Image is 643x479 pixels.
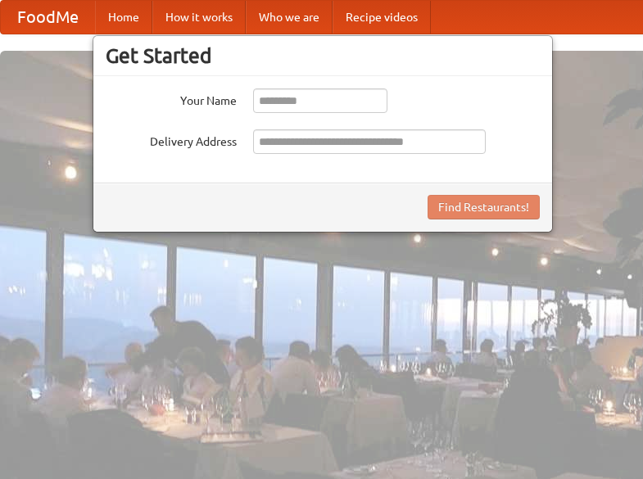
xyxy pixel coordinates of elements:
[106,129,237,150] label: Delivery Address
[333,1,431,34] a: Recipe videos
[106,88,237,109] label: Your Name
[95,1,152,34] a: Home
[1,1,95,34] a: FoodMe
[106,43,540,68] h3: Get Started
[428,195,540,219] button: Find Restaurants!
[152,1,246,34] a: How it works
[246,1,333,34] a: Who we are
